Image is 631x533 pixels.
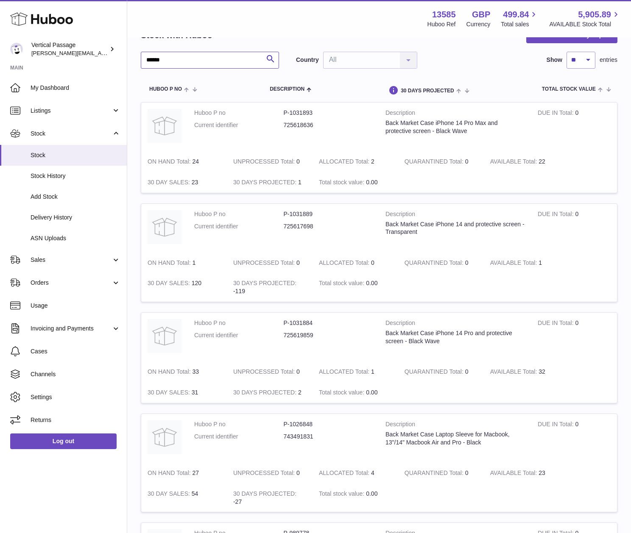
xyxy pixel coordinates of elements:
[531,313,617,361] td: 0
[31,130,112,138] span: Stock
[31,393,120,401] span: Settings
[233,179,298,188] strong: 30 DAYS PROJECTED
[284,210,373,218] dd: P-1031889
[490,368,539,377] strong: AVAILABLE Total
[141,151,227,172] td: 24
[31,84,120,92] span: My Dashboard
[538,211,575,219] strong: DUE IN Total
[31,325,112,333] span: Invoicing and Payments
[194,121,284,129] dt: Current identifier
[31,172,120,180] span: Stock History
[385,329,525,345] div: Back Market Case iPhone 14 Pro and protective screen - Black Wave
[531,204,617,253] td: 0
[227,463,313,483] td: 0
[141,483,227,512] td: 54
[31,234,120,242] span: ASN Uploads
[148,280,192,289] strong: 30 DAY SALES
[319,280,366,289] strong: Total stock value
[284,121,373,129] dd: 725618636
[194,331,284,339] dt: Current identifier
[490,259,539,268] strong: AVAILABLE Total
[148,420,181,454] img: product image
[31,50,170,56] span: [PERSON_NAME][EMAIL_ADDRESS][DOMAIN_NAME]
[484,463,570,483] td: 23
[31,256,112,264] span: Sales
[465,158,469,165] span: 0
[385,420,525,430] strong: Description
[313,463,398,483] td: 4
[284,420,373,428] dd: P-1026848
[149,86,182,92] span: Huboo P no
[385,220,525,236] div: Back Market Case iPhone 14 and protective screen - Transparent
[313,151,398,172] td: 2
[194,109,284,117] dt: Huboo P no
[465,469,469,476] span: 0
[313,361,398,382] td: 1
[148,109,181,143] img: product image
[284,433,373,441] dd: 743491831
[284,319,373,327] dd: P-1031884
[484,253,570,273] td: 1
[490,469,539,478] strong: AVAILABLE Total
[503,9,529,20] span: 499.84
[148,158,193,167] strong: ON HAND Total
[549,20,621,28] span: AVAILABLE Stock Total
[148,389,192,398] strong: 30 DAY SALES
[31,302,120,310] span: Usage
[405,158,465,167] strong: QUARANTINED Total
[366,490,377,497] span: 0.00
[319,469,371,478] strong: ALLOCATED Total
[313,253,398,273] td: 0
[284,109,373,117] dd: P-1031893
[472,9,490,20] strong: GBP
[538,421,575,430] strong: DUE IN Total
[31,107,112,115] span: Listings
[405,469,465,478] strong: QUARANTINED Total
[31,416,120,424] span: Returns
[319,179,366,188] strong: Total stock value
[31,193,120,201] span: Add Stock
[148,469,193,478] strong: ON HAND Total
[148,368,193,377] strong: ON HAND Total
[549,9,621,28] a: 5,905.89 AVAILABLE Stock Total
[385,109,525,119] strong: Description
[531,414,617,463] td: 0
[405,368,465,377] strong: QUARANTINED Total
[405,259,465,268] strong: QUARANTINED Total
[296,56,319,64] label: Country
[141,361,227,382] td: 33
[31,279,112,287] span: Orders
[366,280,377,286] span: 0.00
[194,420,284,428] dt: Huboo P no
[233,259,296,268] strong: UNPROCESSED Total
[194,433,284,441] dt: Current identifier
[270,86,304,92] span: Description
[366,179,377,186] span: 0.00
[227,253,313,273] td: 0
[385,210,525,220] strong: Description
[148,179,192,188] strong: 30 DAY SALES
[141,253,227,273] td: 1
[432,9,456,20] strong: 13585
[233,469,296,478] strong: UNPROCESSED Total
[490,158,539,167] strong: AVAILABLE Total
[538,109,575,118] strong: DUE IN Total
[385,119,525,135] div: Back Market Case iPhone 14 Pro Max and protective screen - Black Wave
[465,259,469,266] span: 0
[542,86,596,92] span: Total stock value
[31,214,120,222] span: Delivery History
[10,433,117,449] a: Log out
[148,319,181,353] img: product image
[194,319,284,327] dt: Huboo P no
[227,172,313,193] td: 1
[233,389,298,398] strong: 30 DAYS PROJECTED
[319,259,371,268] strong: ALLOCATED Total
[194,210,284,218] dt: Huboo P no
[465,368,469,375] span: 0
[427,20,456,28] div: Huboo Ref
[227,382,313,403] td: 2
[148,490,192,499] strong: 30 DAY SALES
[319,490,366,499] strong: Total stock value
[501,9,539,28] a: 499.84 Total sales
[484,151,570,172] td: 22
